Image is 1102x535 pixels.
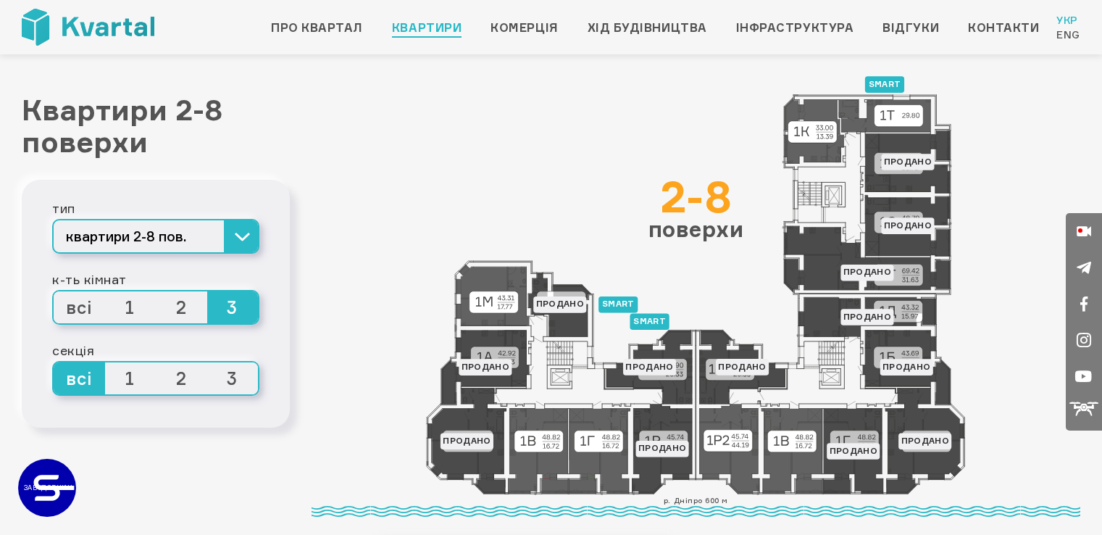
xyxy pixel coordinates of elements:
[207,362,259,394] span: 3
[52,219,259,254] button: квартири 2-8 пов.
[105,362,156,394] span: 1
[24,484,72,492] text: ЗАБУДОВНИК
[312,494,1080,517] div: р. Дніпро 600 м
[54,362,105,394] span: всі
[882,19,939,36] a: Відгуки
[105,291,156,323] span: 1
[271,19,363,36] a: Про квартал
[52,339,259,361] div: секція
[52,268,259,290] div: к-ть кімнат
[648,175,744,218] div: 2-8
[156,291,207,323] span: 2
[968,19,1039,36] a: Контакти
[491,19,558,36] a: Комерція
[207,291,259,323] span: 3
[52,197,259,219] div: тип
[156,362,207,394] span: 2
[588,19,707,36] a: Хід будівництва
[1056,13,1080,28] a: Укр
[22,9,154,46] img: Kvartal
[22,94,290,158] h1: Квартири 2-8 поверхи
[648,175,744,240] div: поверхи
[54,291,105,323] span: всі
[18,459,76,517] a: ЗАБУДОВНИК
[736,19,854,36] a: Інфраструктура
[1056,28,1080,42] a: Eng
[392,19,462,36] a: Квартири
